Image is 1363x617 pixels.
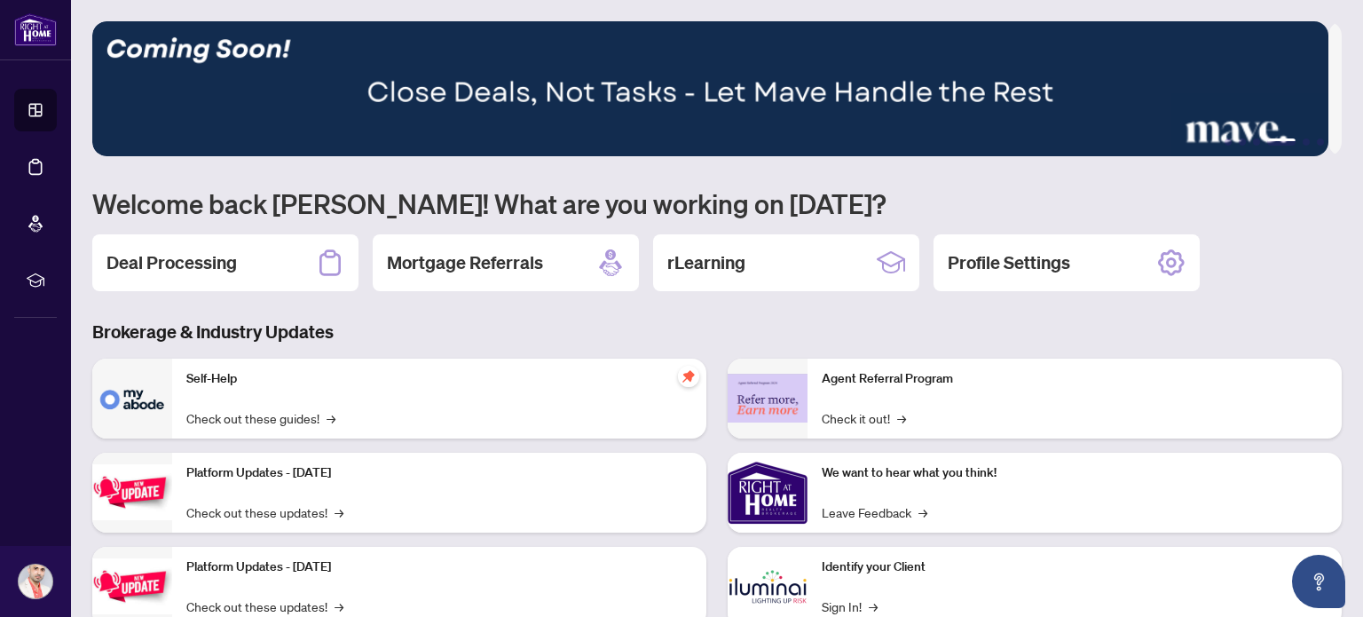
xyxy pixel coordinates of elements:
[19,565,52,598] img: Profile Icon
[822,369,1328,389] p: Agent Referral Program
[14,13,57,46] img: logo
[106,250,237,275] h2: Deal Processing
[186,502,343,522] a: Check out these updates!→
[678,366,699,387] span: pushpin
[822,463,1328,483] p: We want to hear what you think!
[1317,138,1324,146] button: 6
[186,558,692,577] p: Platform Updates - [DATE]
[1225,138,1232,146] button: 1
[822,597,878,616] a: Sign In!→
[335,502,343,522] span: →
[92,320,1342,344] h3: Brokerage & Industry Updates
[92,558,172,614] img: Platform Updates - July 8, 2025
[822,408,906,428] a: Check it out!→
[1303,138,1310,146] button: 5
[92,359,172,439] img: Self-Help
[918,502,927,522] span: →
[897,408,906,428] span: →
[1239,138,1246,146] button: 2
[869,597,878,616] span: →
[822,558,1328,577] p: Identify your Client
[186,463,692,483] p: Platform Updates - [DATE]
[92,21,1328,156] img: Slide 3
[186,369,692,389] p: Self-Help
[92,464,172,520] img: Platform Updates - July 21, 2025
[948,250,1070,275] h2: Profile Settings
[327,408,335,428] span: →
[335,597,343,616] span: →
[186,597,343,616] a: Check out these updates!→
[186,408,335,428] a: Check out these guides!→
[1267,138,1296,146] button: 4
[387,250,543,275] h2: Mortgage Referrals
[822,502,927,522] a: Leave Feedback→
[1292,555,1345,608] button: Open asap
[728,374,808,423] img: Agent Referral Program
[667,250,745,275] h2: rLearning
[728,453,808,533] img: We want to hear what you think!
[92,186,1342,220] h1: Welcome back [PERSON_NAME]! What are you working on [DATE]?
[1253,138,1260,146] button: 3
